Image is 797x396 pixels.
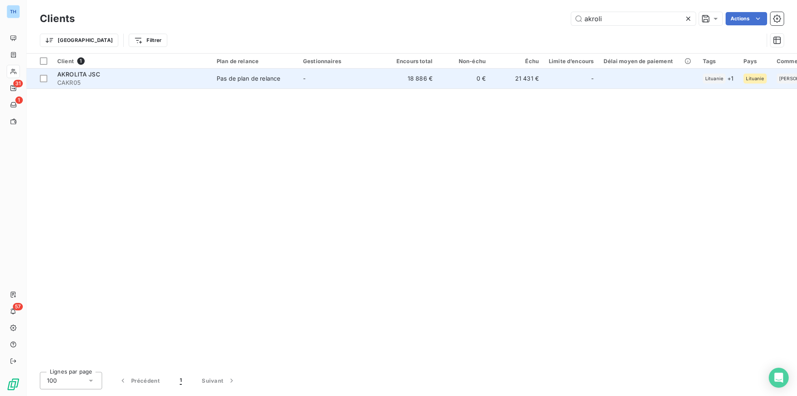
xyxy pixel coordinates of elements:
[491,69,544,89] td: 21 431 €
[703,58,734,64] div: Tags
[443,58,486,64] div: Non-échu
[604,58,692,64] div: Délai moyen de paiement
[591,74,594,83] span: -
[746,76,764,81] span: Lituanie
[384,69,438,89] td: 18 886 €
[726,12,767,25] button: Actions
[47,376,57,385] span: 100
[7,5,20,18] div: TH
[727,74,733,83] span: + 1
[571,12,696,25] input: Rechercher
[15,96,23,104] span: 1
[192,372,246,389] button: Suivant
[7,81,20,95] a: 31
[217,74,280,83] div: Pas de plan de relance
[57,79,207,87] span: CAKR05
[109,372,170,389] button: Précédent
[303,75,306,82] span: -
[389,58,433,64] div: Encours total
[743,58,767,64] div: Pays
[7,98,20,111] a: 1
[705,76,723,81] span: Lituanie
[77,57,85,65] span: 1
[303,58,379,64] div: Gestionnaires
[57,58,74,64] span: Client
[549,58,594,64] div: Limite d’encours
[40,34,118,47] button: [GEOGRAPHIC_DATA]
[496,58,539,64] div: Échu
[170,372,192,389] button: 1
[129,34,167,47] button: Filtrer
[438,69,491,89] td: 0 €
[40,11,75,26] h3: Clients
[13,80,23,87] span: 31
[217,58,293,64] div: Plan de relance
[13,303,23,310] span: 57
[7,378,20,391] img: Logo LeanPay
[769,368,789,388] div: Open Intercom Messenger
[57,71,100,78] span: AKROLITA JSC
[180,376,182,385] span: 1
